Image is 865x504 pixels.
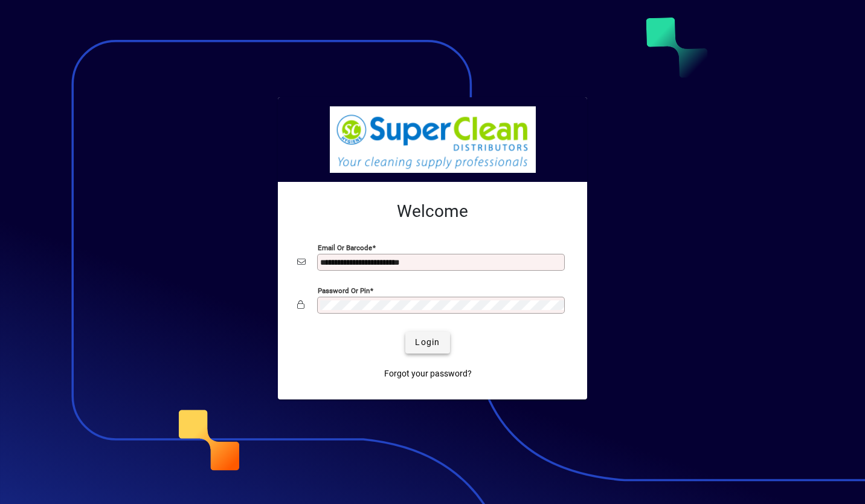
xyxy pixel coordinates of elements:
button: Login [405,332,449,354]
mat-label: Email or Barcode [318,243,372,251]
a: Forgot your password? [379,363,477,385]
span: Login [415,336,440,349]
h2: Welcome [297,201,568,222]
span: Forgot your password? [384,367,472,380]
mat-label: Password or Pin [318,286,370,294]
